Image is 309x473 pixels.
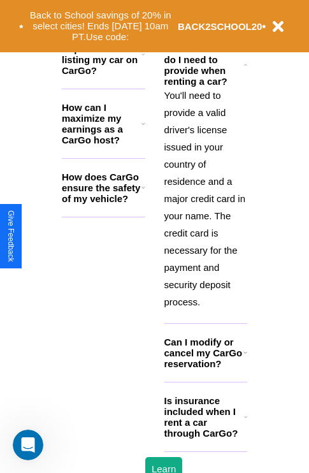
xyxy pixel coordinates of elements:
p: You'll need to provide a valid driver's license issued in your country of residence and a major c... [164,87,248,310]
h3: How does CarGo ensure the safety of my vehicle? [62,171,141,204]
h3: What are the requirements for listing my car on CarGo? [62,33,141,76]
div: Give Feedback [6,210,15,262]
b: BACK2SCHOOL20 [178,21,262,32]
h3: How can I maximize my earnings as a CarGo host? [62,102,141,145]
button: Back to School savings of 20% in select cities! Ends [DATE] 10am PT.Use code: [24,6,178,46]
h3: Can I modify or cancel my CarGo reservation? [164,337,243,369]
h3: Is insurance included when I rent a car through CarGo? [164,395,244,439]
iframe: Intercom live chat [13,430,43,460]
h3: What documents do I need to provide when renting a car? [164,43,245,87]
